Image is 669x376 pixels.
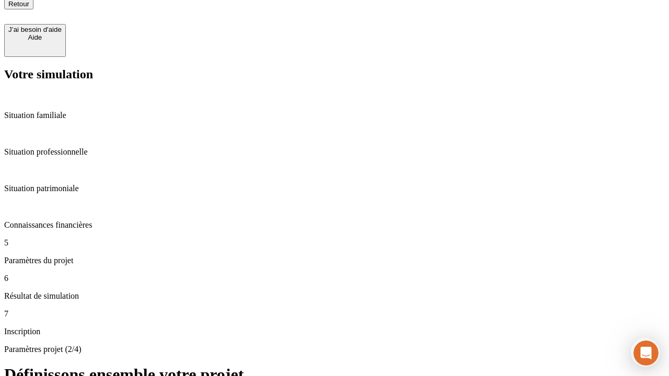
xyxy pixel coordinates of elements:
[4,309,665,319] p: 7
[4,67,665,81] h2: Votre simulation
[4,220,665,230] p: Connaissances financières
[4,24,66,57] button: J’ai besoin d'aideAide
[4,274,665,283] p: 6
[4,345,665,354] p: Paramètres projet (2/4)
[4,238,665,248] p: 5
[4,291,665,301] p: Résultat de simulation
[4,147,665,157] p: Situation professionnelle
[4,111,665,120] p: Situation familiale
[8,33,62,41] div: Aide
[8,26,62,33] div: J’ai besoin d'aide
[4,184,665,193] p: Situation patrimoniale
[633,340,659,366] iframe: Intercom live chat
[4,256,665,265] p: Paramètres du projet
[4,327,665,336] p: Inscription
[631,338,660,367] iframe: Intercom live chat discovery launcher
